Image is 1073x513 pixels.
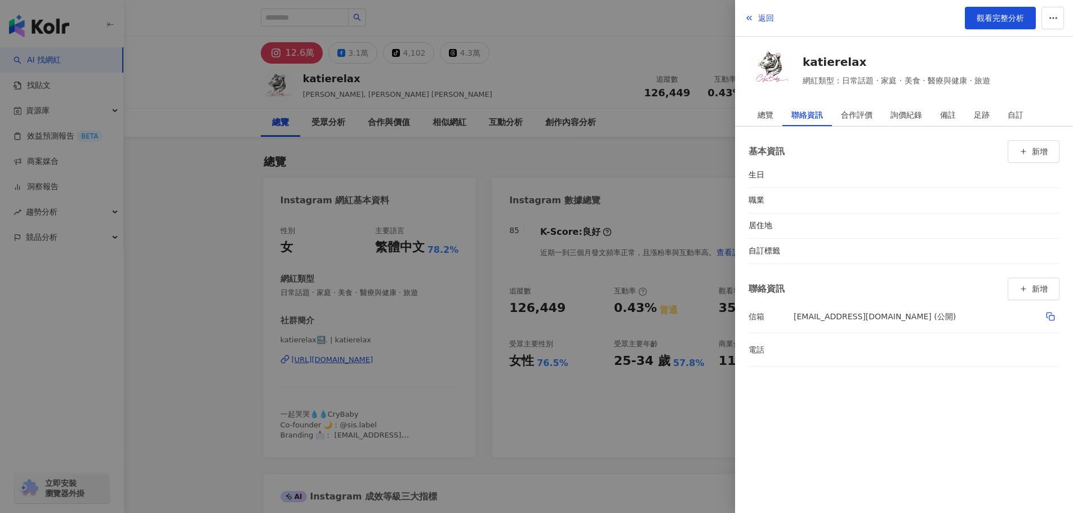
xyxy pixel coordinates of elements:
[1008,278,1059,300] button: 新增
[1032,284,1048,293] span: 新增
[749,220,794,231] div: 居住地
[803,74,990,87] span: 網紅類型：日常話題 · 家庭 · 美食 · 醫療與健康 · 旅遊
[758,104,773,126] div: 總覽
[749,282,785,296] div: 聯絡資訊
[749,46,794,91] img: KOL Avatar
[749,144,785,158] div: 基本資訊
[749,344,794,356] div: 電話
[940,104,956,126] div: 備註
[803,54,990,70] a: katierelax
[749,195,794,206] div: 職業
[1032,147,1048,156] span: 新增
[794,307,1059,326] div: [EMAIL_ADDRESS][DOMAIN_NAME] (公開)
[749,310,794,323] div: 信箱
[794,307,956,326] div: [EMAIL_ADDRESS][DOMAIN_NAME] (公開)
[965,7,1036,29] a: 觀看完整分析
[749,246,794,257] div: 自訂標籤
[791,104,823,126] div: 聯絡資訊
[749,169,794,181] div: 生日
[758,14,774,23] span: 返回
[977,14,1024,23] span: 觀看完整分析
[974,104,990,126] div: 足跡
[891,104,922,126] div: 詢價紀錄
[1008,140,1059,163] button: 新增
[744,7,774,29] button: 返回
[841,104,872,126] div: 合作評價
[1008,104,1023,126] div: 自訂
[749,46,794,95] a: KOL Avatar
